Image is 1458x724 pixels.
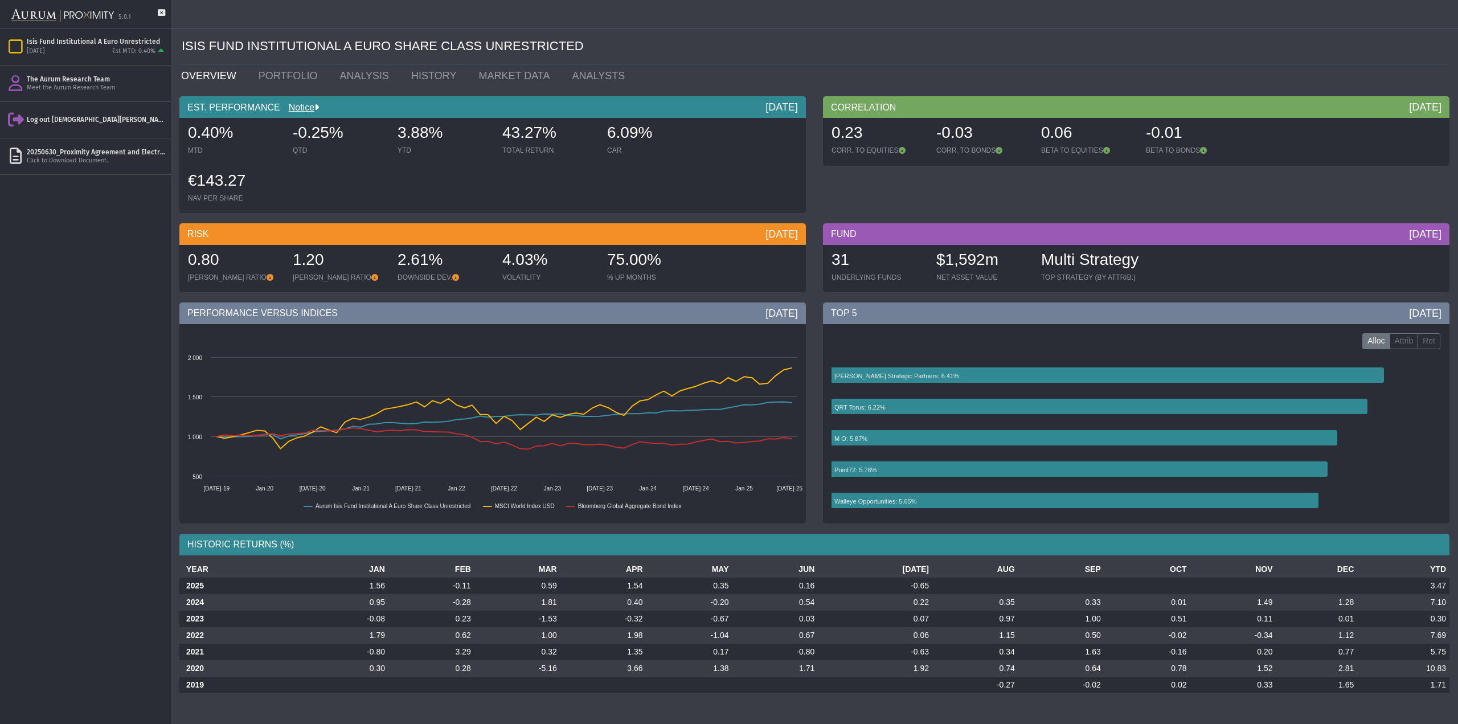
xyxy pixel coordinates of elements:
td: 1.71 [1357,677,1449,693]
td: 1.56 [302,578,388,594]
div: €143.27 [188,170,281,194]
img: Aurum-Proximity%20white.svg [11,3,114,28]
td: 0.35 [932,594,1018,611]
div: [PERSON_NAME] RATIO [293,273,386,282]
div: Notice [280,101,319,114]
div: QTD [293,146,386,155]
div: 0.80 [188,249,281,273]
th: APR [560,561,646,578]
div: 20250630_Proximity Agreement and Electronic Access Agreement (Signed).pdf [27,148,166,157]
a: PORTFOLIO [250,64,331,87]
text: Jan-25 [735,485,753,492]
th: 2020 [179,660,302,677]
td: 1.92 [818,660,932,677]
td: -0.80 [302,644,388,660]
span: 0.40% [188,124,233,141]
div: FUND [823,223,1449,245]
td: 0.74 [932,660,1018,677]
div: 75.00% [607,249,701,273]
td: 10.83 [1357,660,1449,677]
text: Jan-24 [640,485,657,492]
div: ISIS FUND INSTITUTIONAL A EURO SHARE CLASS UNRESTRICTED [182,28,1449,64]
td: -0.32 [560,611,646,627]
th: JUN [732,561,818,578]
td: 0.54 [732,594,818,611]
div: UNDERLYING FUNDS [832,273,925,282]
td: 0.97 [932,611,1018,627]
td: -0.27 [932,677,1018,693]
text: Point72: 5.76% [834,467,877,473]
th: FEB [388,561,474,578]
div: DOWNSIDE DEV. [398,273,491,282]
td: 0.30 [1357,611,1449,627]
div: CAR [607,146,701,155]
td: 1.65 [1276,677,1357,693]
td: 0.07 [818,611,932,627]
div: [DATE] [1409,100,1441,114]
td: -0.80 [732,644,818,660]
label: Attrib [1390,333,1419,349]
div: 5.0.1 [118,13,131,22]
a: ANALYSIS [331,64,403,87]
div: TOP 5 [823,302,1449,324]
td: -0.28 [388,594,474,611]
a: OVERVIEW [173,64,250,87]
div: $1,592m [936,249,1030,273]
label: Alloc [1362,333,1390,349]
th: [DATE] [818,561,932,578]
th: MAR [474,561,560,578]
td: 1.54 [560,578,646,594]
th: 2025 [179,578,302,594]
td: 0.95 [302,594,388,611]
div: Log out [DEMOGRAPHIC_DATA][PERSON_NAME] [27,115,166,124]
div: Click to Download Document. [27,157,166,165]
div: 31 [832,249,925,273]
th: AUG [932,561,1018,578]
div: HISTORIC RETURNS (%) [179,534,1449,555]
td: 0.11 [1190,611,1276,627]
div: MTD [188,146,281,155]
td: 0.64 [1018,660,1104,677]
div: Meet the Aurum Research Team [27,84,166,92]
div: EST. PERFORMANCE [179,96,806,118]
text: [DATE]-22 [491,485,517,492]
div: RISK [179,223,806,245]
div: Isis Fund Institutional A Euro Unrestricted [27,37,166,46]
div: 0.06 [1041,122,1135,146]
td: 0.77 [1276,644,1357,660]
div: 4.03% [502,249,596,273]
td: 0.06 [818,627,932,644]
div: [DATE] [765,100,798,114]
div: [DATE] [1409,227,1441,241]
td: 0.33 [1190,677,1276,693]
div: CORR. TO BONDS [936,146,1030,155]
th: 2021 [179,644,302,660]
div: 2.61% [398,249,491,273]
div: The Aurum Research Team [27,75,166,84]
div: [DATE] [27,47,45,56]
td: 1.00 [1018,611,1104,627]
th: MAY [646,561,732,578]
td: 0.16 [732,578,818,594]
th: JAN [302,561,388,578]
text: Aurum Isis Fund Institutional A Euro Share Class Unrestricted [316,503,470,509]
td: 0.23 [388,611,474,627]
div: [DATE] [1409,306,1441,320]
td: 0.30 [302,660,388,677]
text: Bloomberg Global Aggregate Bond Index [578,503,682,509]
text: [DATE]-24 [683,485,709,492]
td: 1.12 [1276,627,1357,644]
text: 2 000 [188,355,202,361]
td: 2.81 [1276,660,1357,677]
div: Multi Strategy [1041,249,1138,273]
div: % UP MONTHS [607,273,701,282]
text: [DATE]-21 [395,485,421,492]
text: [DATE]-23 [587,485,613,492]
span: -0.25% [293,124,343,141]
div: CORR. TO EQUITIES [832,146,925,155]
td: -0.34 [1190,627,1276,644]
td: 3.47 [1357,578,1449,594]
text: [DATE]-19 [203,485,230,492]
th: YTD [1357,561,1449,578]
text: [DATE]-20 [300,485,326,492]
